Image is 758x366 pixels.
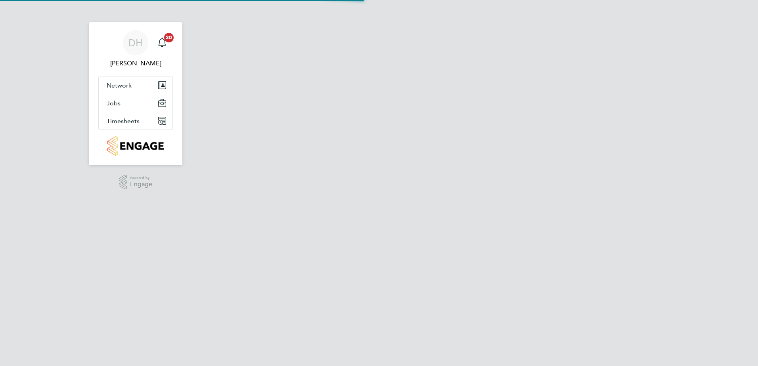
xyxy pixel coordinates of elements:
span: Timesheets [107,117,140,125]
span: Network [107,82,132,89]
span: Powered by [130,175,152,181]
span: Jobs [107,99,121,107]
span: Darren Humphrey [98,59,173,68]
button: Timesheets [99,112,172,130]
span: Engage [130,181,152,188]
button: Jobs [99,94,172,112]
span: DH [128,38,143,48]
a: DH[PERSON_NAME] [98,30,173,68]
img: countryside-properties-logo-retina.png [107,136,163,156]
a: Go to home page [98,136,173,156]
button: Network [99,76,172,94]
nav: Main navigation [89,22,182,165]
span: 20 [164,33,174,42]
a: Powered byEngage [119,175,153,190]
a: 20 [154,30,170,55]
